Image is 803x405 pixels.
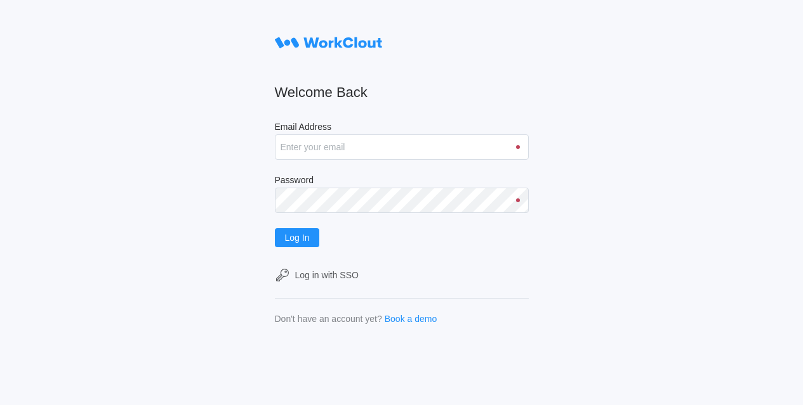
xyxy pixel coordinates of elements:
[275,314,382,324] div: Don't have an account yet?
[275,175,529,188] label: Password
[275,122,529,134] label: Email Address
[285,233,310,242] span: Log In
[275,84,529,101] h2: Welcome Back
[385,314,437,324] a: Book a demo
[275,267,529,283] a: Log in with SSO
[275,134,529,160] input: Enter your email
[295,270,359,280] div: Log in with SSO
[275,228,320,247] button: Log In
